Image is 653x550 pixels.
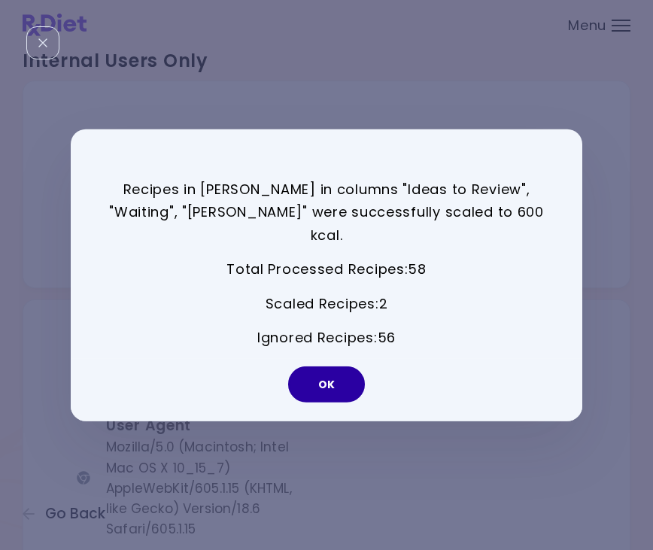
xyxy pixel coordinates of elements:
[108,178,545,247] p: Recipes in [PERSON_NAME] in columns "Ideas to Review", "Waiting", "[PERSON_NAME]" were successful...
[108,293,545,316] p: Scaled Recipes : 2
[108,258,545,281] p: Total Processed Recipes : 58
[288,366,365,403] button: OK
[108,327,545,350] p: Ignored Recipes : 56
[26,26,59,59] div: Close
